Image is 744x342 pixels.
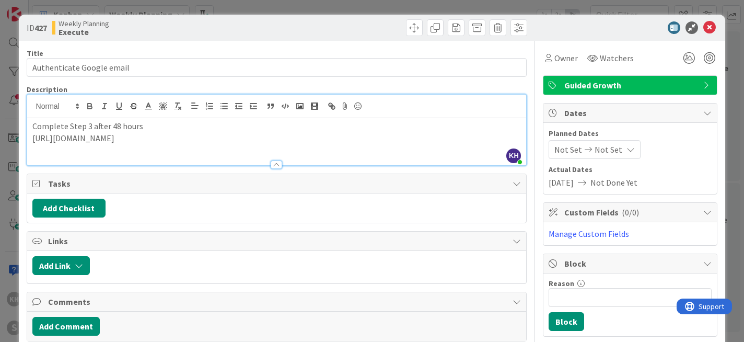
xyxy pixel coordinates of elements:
[59,19,109,28] span: Weekly Planning
[32,120,521,132] p: Complete Step 3 after 48 hours
[549,128,712,139] span: Planned Dates
[549,164,712,175] span: Actual Dates
[600,52,634,64] span: Watchers
[48,295,508,308] span: Comments
[549,176,574,189] span: [DATE]
[34,22,47,33] b: 427
[549,229,629,239] a: Manage Custom Fields
[27,49,43,58] label: Title
[27,21,47,34] span: ID
[59,28,109,36] b: Execute
[32,317,100,336] button: Add Comment
[564,107,698,119] span: Dates
[622,207,639,218] span: ( 0/0 )
[549,279,574,288] label: Reason
[554,52,578,64] span: Owner
[27,58,527,77] input: type card name here...
[554,143,582,156] span: Not Set
[506,149,521,163] span: KH
[48,177,508,190] span: Tasks
[32,132,521,144] p: [URL][DOMAIN_NAME]
[48,235,508,247] span: Links
[27,85,67,94] span: Description
[32,199,106,218] button: Add Checklist
[590,176,637,189] span: Not Done Yet
[32,256,90,275] button: Add Link
[22,2,48,14] span: Support
[564,257,698,270] span: Block
[549,312,584,331] button: Block
[595,143,622,156] span: Not Set
[564,79,698,92] span: Guided Growth
[564,206,698,219] span: Custom Fields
